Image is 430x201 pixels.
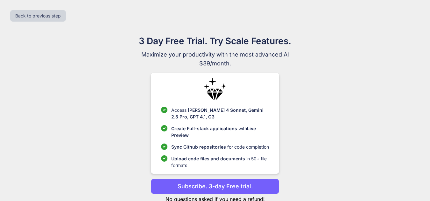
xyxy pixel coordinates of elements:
[171,107,264,119] span: [PERSON_NAME] 4 Sonnet, Gemini 2.5 Pro, GPT 4.1, O3
[178,182,253,191] p: Subscribe. 3-day Free trial.
[108,50,322,59] span: Maximize your productivity with the most advanced AI
[161,144,167,150] img: checklist
[171,144,226,150] span: Sync Github repositories
[108,59,322,68] span: $39/month.
[171,144,269,150] p: for code completion
[171,107,269,120] p: Access
[171,156,245,161] span: Upload code files and documents
[151,179,279,194] button: Subscribe. 3-day Free trial.
[10,10,66,22] button: Back to previous step
[161,155,167,162] img: checklist
[171,155,269,169] p: in 50+ file formats
[161,125,167,131] img: checklist
[161,107,167,113] img: checklist
[108,34,322,48] h1: 3 Day Free Trial. Try Scale Features.
[171,125,269,138] p: with
[171,126,238,131] span: Create Full-stack applications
